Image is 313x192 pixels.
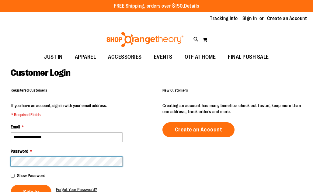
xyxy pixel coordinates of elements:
[242,15,257,22] a: Sign In
[179,50,222,64] a: OTF AT HOME
[11,149,28,154] span: Password
[228,50,269,64] span: FINAL PUSH SALE
[210,15,238,22] a: Tracking Info
[148,50,179,64] a: EVENTS
[154,50,172,64] span: EVENTS
[56,187,97,192] span: Forgot Your Password?
[102,50,148,64] a: ACCESSORIES
[11,68,70,78] span: Customer Login
[11,112,107,118] span: * Required Fields
[11,124,20,129] span: Email
[44,50,63,64] span: JUST IN
[162,103,302,115] p: Creating an account has many benefits: check out faster, keep more than one address, track orders...
[114,3,199,10] p: FREE Shipping, orders over $150.
[75,50,96,64] span: APPAREL
[11,88,47,93] strong: Registered Customers
[185,50,216,64] span: OTF AT HOME
[162,88,188,93] strong: New Customers
[38,50,69,64] a: JUST IN
[175,126,222,133] span: Create an Account
[108,50,142,64] span: ACCESSORIES
[106,32,184,47] img: Shop Orangetheory
[267,15,307,22] a: Create an Account
[69,50,102,64] a: APPAREL
[11,103,108,118] legend: If you have an account, sign in with your email address.
[17,173,45,178] span: Show Password
[222,50,275,64] a: FINAL PUSH SALE
[162,122,235,137] a: Create an Account
[184,3,199,9] a: Details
